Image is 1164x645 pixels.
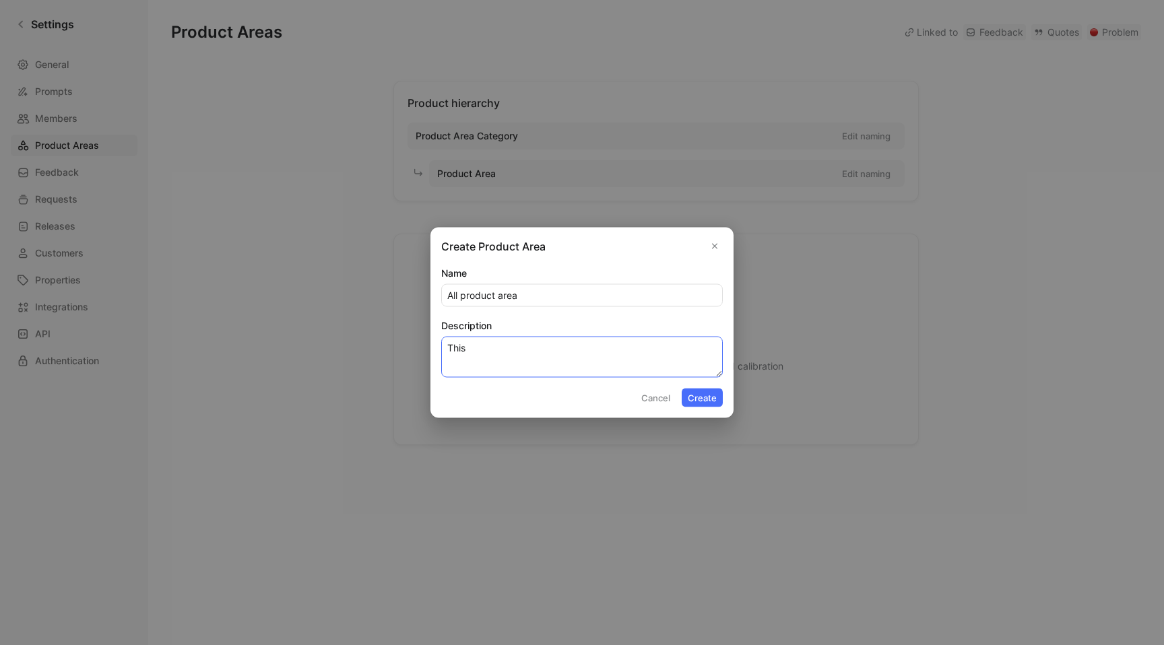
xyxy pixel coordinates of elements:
[441,265,723,281] label: Name
[635,388,676,407] button: Cancel
[441,238,723,254] h2: Create Product Area
[441,337,723,378] textarea: This
[707,238,723,254] button: Close
[682,388,723,407] button: Create
[441,318,723,334] label: Description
